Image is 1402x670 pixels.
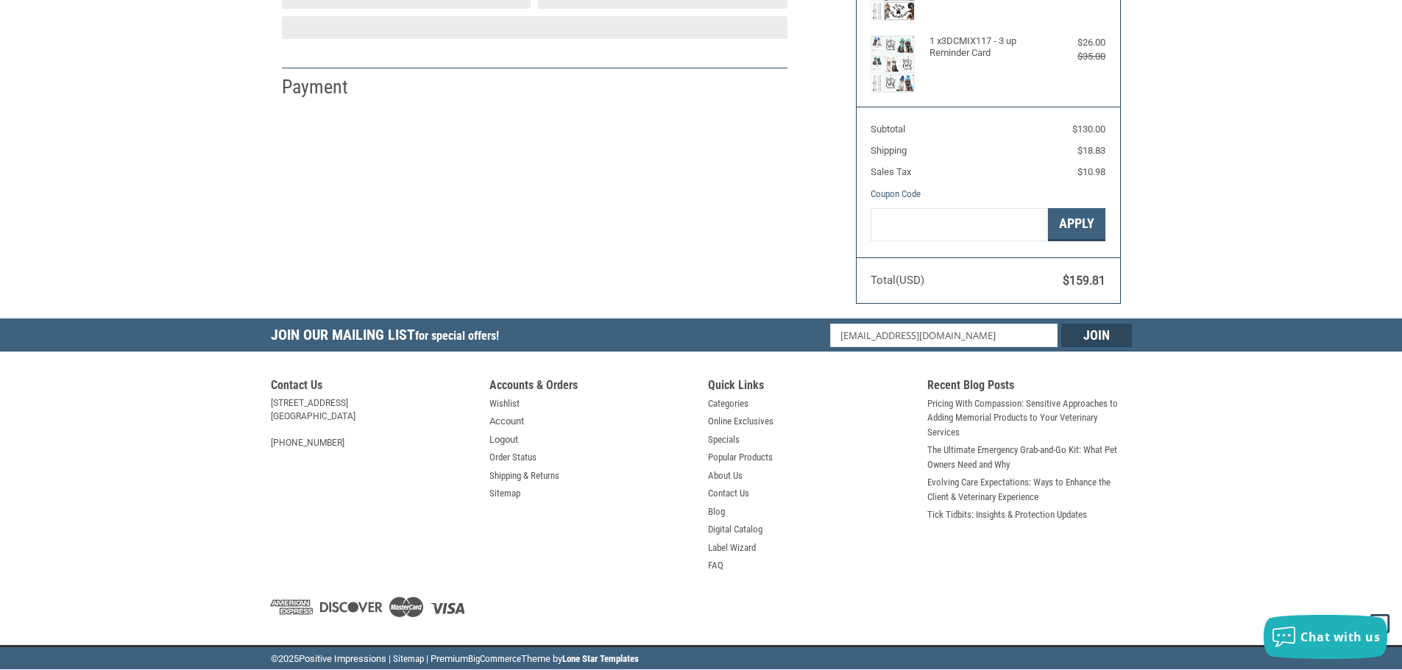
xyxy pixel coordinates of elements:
a: Blog [708,505,725,519]
a: Contact Us [708,486,749,501]
span: $130.00 [1072,124,1105,135]
a: Account [489,414,524,429]
button: Apply [1048,208,1105,241]
a: Sitemap [489,486,520,501]
li: | Premium Theme by [426,652,639,670]
span: $18.83 [1077,145,1105,156]
h2: Payment [282,75,368,99]
a: The Ultimate Emergency Grab-and-Go Kit: What Pet Owners Need and Why [927,443,1132,471]
a: Digital Catalog [708,522,762,537]
button: Chat with us [1264,615,1387,659]
span: Shipping [871,145,907,156]
a: About Us [708,468,743,483]
a: Coupon Code [871,188,921,199]
a: Tick Tidbits: Insights & Protection Updates [927,507,1087,522]
a: | Sitemap [389,653,424,664]
a: Wishlist [489,396,520,411]
span: Sales Tax [871,166,911,177]
h4: 1 x 3DCMIX117 - 3 up Reminder Card [930,35,1044,60]
span: Subtotal [871,124,905,135]
span: © Positive Impressions [271,653,386,664]
h5: Recent Blog Posts [927,378,1132,396]
a: Lone Star Templates [562,653,639,664]
address: [STREET_ADDRESS] [GEOGRAPHIC_DATA] [PHONE_NUMBER] [271,396,475,449]
a: Popular Products [708,450,773,465]
a: BigCommerce [468,653,521,664]
span: 2025 [278,653,299,664]
a: Shipping & Returns [489,468,559,483]
a: Categories [708,396,748,411]
span: $10.98 [1077,166,1105,177]
input: Gift Certificate or Coupon Code [871,208,1048,241]
h5: Contact Us [271,378,475,396]
span: Chat with us [1300,629,1380,645]
a: Online Exclusives [708,414,773,429]
span: $159.81 [1063,274,1105,288]
a: FAQ [708,558,723,573]
h5: Quick Links [708,378,913,396]
a: Evolving Care Expectations: Ways to Enhance the Client & Veterinary Experience [927,475,1132,504]
h5: Accounts & Orders [489,378,694,396]
a: Logout [489,432,518,447]
span: for special offers! [415,329,499,343]
h5: Join Our Mailing List [271,318,506,356]
a: Label Wizard [708,541,756,555]
a: Order Status [489,450,537,465]
a: Specials [708,432,740,447]
a: Pricing With Compassion: Sensitive Approaches to Adding Memorial Products to Your Veterinary Serv... [927,396,1132,440]
span: Total (USD) [871,274,924,287]
input: Email [830,324,1058,347]
div: $35.00 [1047,49,1105,64]
input: Join [1061,324,1132,347]
div: $26.00 [1047,35,1105,50]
